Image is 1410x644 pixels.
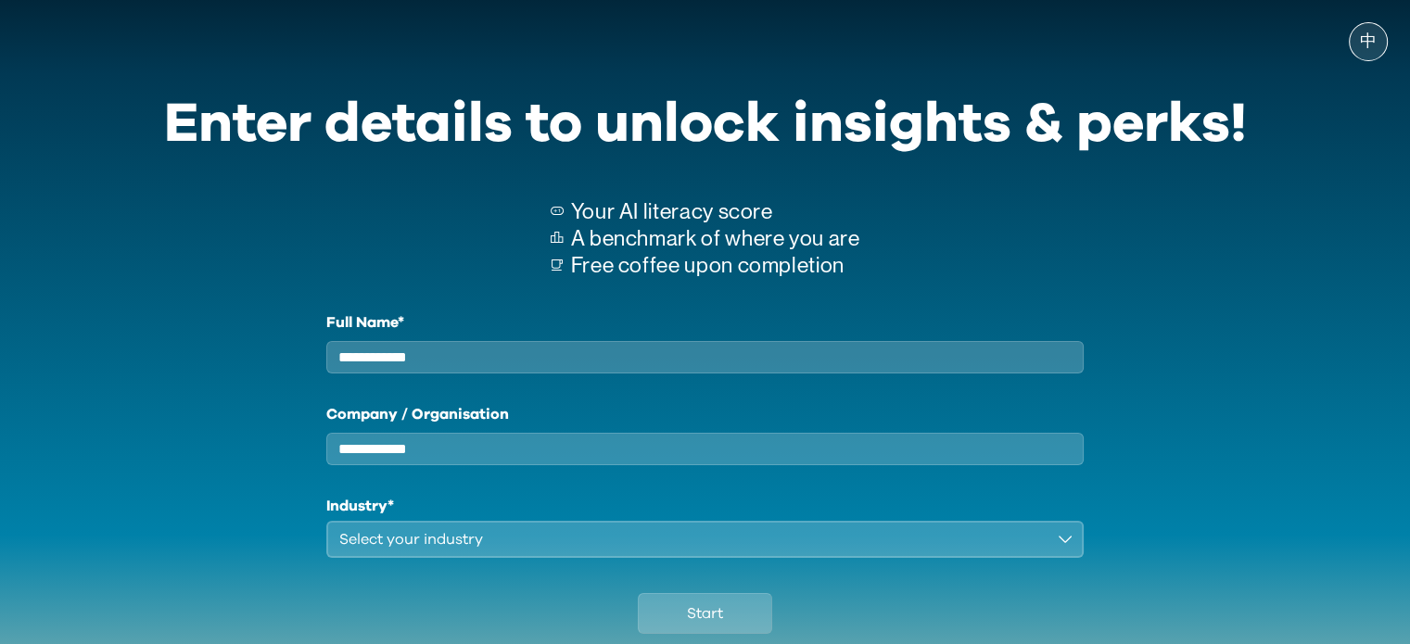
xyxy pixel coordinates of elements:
[571,198,860,225] p: Your AI literacy score
[1360,32,1377,51] span: 中
[638,593,772,634] button: Start
[571,252,860,279] p: Free coffee upon completion
[339,528,1046,550] div: Select your industry
[326,495,1085,517] h1: Industry*
[164,80,1247,169] div: Enter details to unlock insights & perks!
[326,521,1085,558] button: Select your industry
[326,403,1085,425] label: Company / Organisation
[687,602,723,625] span: Start
[326,311,1085,334] label: Full Name*
[571,225,860,252] p: A benchmark of where you are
